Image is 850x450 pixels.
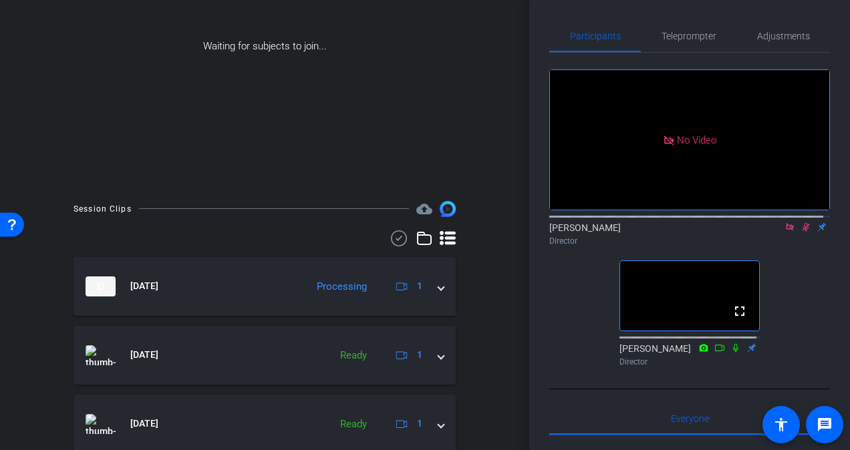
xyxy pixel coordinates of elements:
div: Director [619,356,760,368]
mat-icon: cloud_upload [416,201,432,217]
mat-icon: message [817,417,833,433]
span: Destinations for your clips [416,201,432,217]
mat-icon: fullscreen [732,303,748,319]
div: [PERSON_NAME] [619,342,760,368]
img: thumb-nail [86,345,116,365]
span: 1 [417,348,422,362]
div: Processing [310,279,374,294]
div: Ready [333,348,374,363]
span: [DATE] [130,348,158,362]
div: Session Clips [74,202,132,216]
span: Teleprompter [662,31,716,41]
span: 1 [417,279,422,293]
img: thumb-nail [86,276,116,296]
span: Participants [570,31,621,41]
img: Session clips [440,201,456,217]
span: [DATE] [130,417,158,431]
span: No Video [677,134,716,146]
mat-expansion-panel-header: thumb-nail[DATE]Processing1 [74,257,456,316]
div: Ready [333,417,374,432]
span: 1 [417,417,422,431]
span: Everyone [671,414,709,423]
mat-icon: accessibility [773,417,789,433]
mat-expansion-panel-header: thumb-nail[DATE]Ready1 [74,326,456,385]
div: Director [549,235,830,247]
img: thumb-nail [86,414,116,434]
div: [PERSON_NAME] [549,221,830,247]
span: [DATE] [130,279,158,293]
span: Adjustments [757,31,810,41]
